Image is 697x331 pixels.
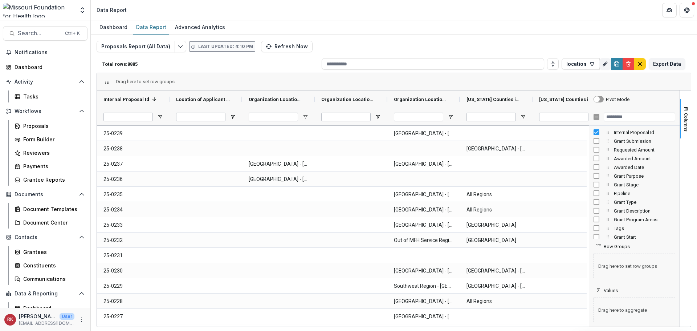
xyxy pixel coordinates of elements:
div: Ctrl + K [64,29,81,37]
span: Pipeline [614,191,675,196]
a: Constituents [12,259,87,271]
a: Form Builder [12,133,87,145]
input: Missouri Counties in MFH Service Region where the project will serve (SINGLE_RESPONSE) Filter Input [539,113,588,121]
button: Open Filter Menu [230,114,236,120]
span: Internal Proposal Id [614,130,675,135]
a: Dashboard [3,61,87,73]
div: Grant Purpose Column [589,171,680,180]
span: 25-0237 [103,157,163,171]
span: Data & Reporting [15,291,76,297]
span: [US_STATE] Counties in MFH Service Region where the project will serve (SINGLE_RESPONSE) [539,97,593,102]
span: Out of MFH Service Region [394,233,453,248]
span: Values [604,288,618,293]
span: Internal Proposal Id [103,97,149,102]
a: Tasks [12,90,87,102]
button: Export Data [649,58,685,70]
span: Grant Program Areas [614,217,675,222]
span: Activity [15,79,76,85]
button: Proposals Report (All Data) [97,41,175,52]
span: Row Groups [604,244,630,249]
button: Open Filter Menu [302,114,308,120]
span: Tags [614,226,675,231]
button: Open Filter Menu [157,114,163,120]
div: Document Templates [23,205,82,213]
div: Grant Submission Column [589,137,680,145]
button: Refresh Now [261,41,313,52]
span: Grant Start [614,234,675,240]
span: [GEOGRAPHIC_DATA] - [GEOGRAPHIC_DATA] [466,263,526,278]
a: Grantees [12,246,87,258]
img: Missouri Foundation for Health logo [3,3,74,17]
span: Grant Stage [614,182,675,187]
a: Dashboard [97,20,130,35]
input: Organization Location (TEXT) Filter Input [321,113,371,121]
div: Dashboard [97,22,130,32]
span: Organization Location - [US_STATE][GEOGRAPHIC_DATA] in MFH Service Area (if the county is not lis... [394,97,448,102]
span: 25-0229 [103,279,163,294]
a: Data Report [133,20,169,35]
a: Document Center [12,217,87,229]
span: Requested Amount [614,147,675,153]
button: Open Workflows [3,105,87,117]
p: [PERSON_NAME] [19,312,57,320]
span: 25-0239 [103,126,163,141]
span: Notifications [15,49,85,56]
div: Renee Klann [7,317,13,322]
span: [GEOGRAPHIC_DATA] - [GEOGRAPHIC_DATA] [394,126,453,141]
span: Drag here to set row groups [594,254,675,278]
div: Grant Description Column [589,206,680,215]
p: Last updated: 4:10 PM [198,43,253,50]
input: Location of Applicant (TEXT) Filter Input [176,113,225,121]
button: Delete [623,58,634,70]
span: [GEOGRAPHIC_DATA] - [PERSON_NAME] [394,294,453,309]
div: Pipeline Column [589,189,680,198]
button: More [77,315,86,324]
button: Partners [662,3,677,17]
a: Payments [12,160,87,172]
span: 25-0231 [103,248,163,263]
div: Data Report [133,22,169,32]
span: All Regions [466,187,526,202]
button: Open Filter Menu [520,114,526,120]
button: Open Filter Menu [448,114,453,120]
div: Grantee Reports [23,176,82,183]
a: Grantee Reports [12,174,87,186]
div: Document Center [23,219,82,226]
span: Location of Applicant (TEXT) [176,97,230,102]
div: Pivot Mode [606,97,629,102]
div: Form Builder [23,136,82,143]
button: Get Help [680,3,694,17]
span: [GEOGRAPHIC_DATA] - [GEOGRAPHIC_DATA] [394,187,453,202]
span: Drag here to aggregate [594,298,675,322]
p: User [60,313,74,320]
div: Proposals [23,122,82,130]
span: Search... [18,30,61,37]
span: [GEOGRAPHIC_DATA] [466,233,526,248]
a: Dashboard [12,302,87,314]
span: [US_STATE] Counties in MFH Service Region where the project will serve (MULTI_DROPDOWN_LIST) [466,97,520,102]
div: Row Groups [589,249,680,283]
span: [GEOGRAPHIC_DATA] - [GEOGRAPHIC_DATA] [394,157,453,171]
button: Edit selected report [175,41,186,52]
span: 25-0227 [103,309,163,324]
span: 25-0228 [103,294,163,309]
a: Proposals [12,120,87,132]
span: [GEOGRAPHIC_DATA] - [GEOGRAPHIC_DATA] [394,202,453,217]
span: Grant Type [614,199,675,205]
span: 25-0235 [103,187,163,202]
a: Reviewers [12,147,87,159]
a: Advanced Analytics [172,20,228,35]
span: [GEOGRAPHIC_DATA] - [GEOGRAPHIC_DATA],[GEOGRAPHIC_DATA] - [GEOGRAPHIC_DATA],[GEOGRAPHIC_DATA] - C... [466,279,526,294]
span: [GEOGRAPHIC_DATA] [466,218,526,233]
span: 25-0230 [103,263,163,278]
span: Organization Location (TEXT) [321,97,375,102]
p: Total rows: 8885 [102,61,319,67]
span: [GEOGRAPHIC_DATA] - [GEOGRAPHIC_DATA] [249,157,308,171]
span: Workflows [15,108,76,114]
button: Toggle auto height [547,58,559,70]
div: Communications [23,275,82,283]
div: Tasks [23,93,82,100]
button: Open Contacts [3,231,87,243]
input: Filter Columns Input [604,113,675,121]
div: Internal Proposal Id Column [589,128,680,137]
